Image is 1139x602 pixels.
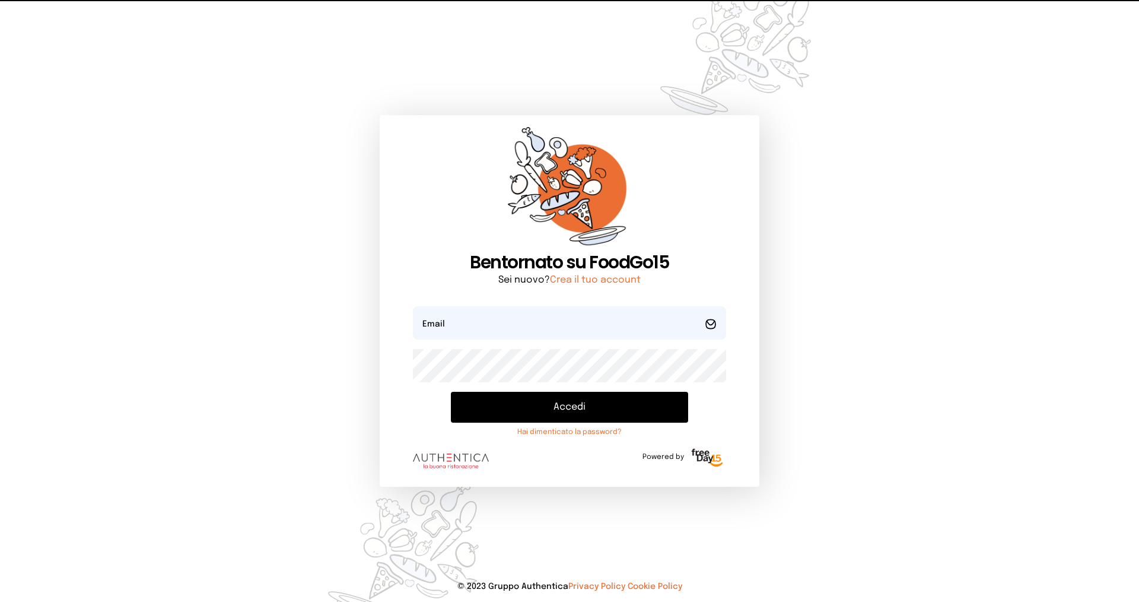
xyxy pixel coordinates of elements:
[413,454,489,469] img: logo.8f33a47.png
[550,275,641,285] a: Crea il tuo account
[19,581,1120,593] p: © 2023 Gruppo Authentica
[642,452,684,462] span: Powered by
[508,127,631,252] img: sticker-orange.65babaf.png
[451,427,688,437] a: Hai dimenticato la password?
[628,582,682,591] a: Cookie Policy
[413,273,726,287] p: Sei nuovo?
[689,446,726,470] img: logo-freeday.3e08031.png
[451,392,688,423] button: Accedi
[568,582,625,591] a: Privacy Policy
[413,252,726,273] h1: Bentornato su FoodGo15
